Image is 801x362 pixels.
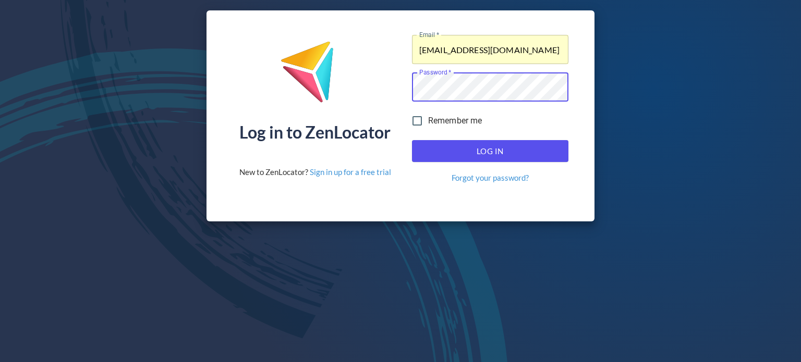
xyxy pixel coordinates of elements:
[428,115,482,127] span: Remember me
[280,41,350,111] img: ZenLocator
[412,35,568,64] input: name@company.com
[239,167,391,178] div: New to ZenLocator?
[412,140,568,162] button: Log In
[239,124,391,141] div: Log in to ZenLocator
[452,172,529,183] a: Forgot your password?
[423,144,557,158] span: Log In
[310,167,391,177] a: Sign in up for a free trial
